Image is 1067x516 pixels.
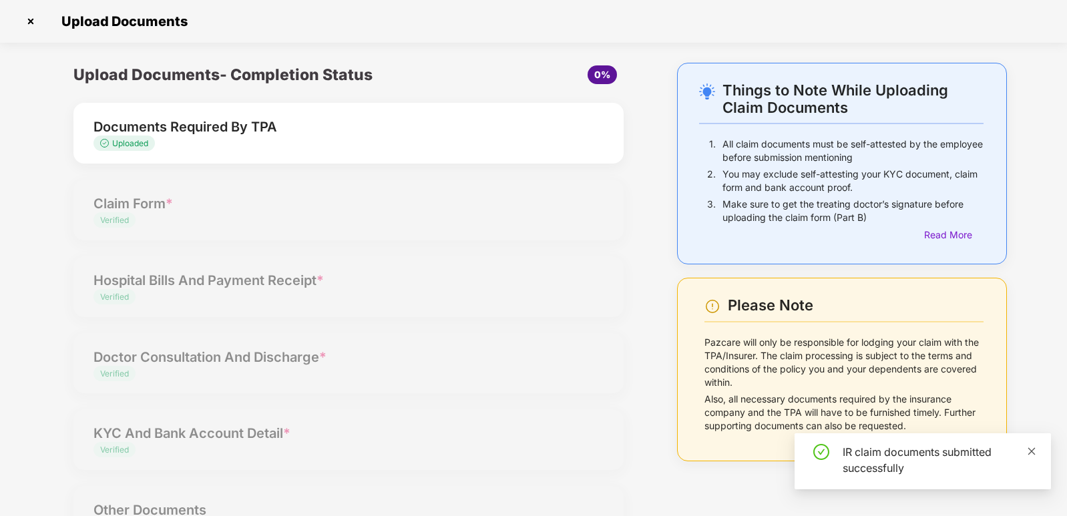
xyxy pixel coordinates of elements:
[813,444,829,460] span: check-circle
[20,11,41,32] img: svg+xml;base64,PHN2ZyBpZD0iQ3Jvc3MtMzJ4MzIiIHhtbG5zPSJodHRwOi8vd3d3LnczLm9yZy8yMDAwL3N2ZyIgd2lkdG...
[728,296,984,314] div: Please Note
[722,198,984,224] p: Make sure to get the treating doctor’s signature before uploading the claim form (Part B)
[594,69,610,80] span: 0%
[707,198,716,224] p: 3.
[722,81,984,116] div: Things to Note While Uploading Claim Documents
[48,13,194,29] span: Upload Documents
[709,138,716,164] p: 1.
[843,444,1035,476] div: IR claim documents submitted successfully
[112,138,148,148] span: Uploaded
[707,168,716,194] p: 2.
[722,168,984,194] p: You may exclude self-attesting your KYC document, claim form and bank account proof.
[100,139,112,148] img: svg+xml;base64,PHN2ZyB4bWxucz0iaHR0cDovL3d3dy53My5vcmcvMjAwMC9zdmciIHdpZHRoPSIxMy4zMzMiIGhlaWdodD...
[704,393,984,433] p: Also, all necessary documents required by the insurance company and the TPA will have to be furni...
[1027,447,1036,456] span: close
[73,63,440,87] div: Upload Documents- Completion Status
[704,336,984,389] p: Pazcare will only be responsible for lodging your claim with the TPA/Insurer. The claim processin...
[722,138,984,164] p: All claim documents must be self-attested by the employee before submission mentioning
[704,298,720,314] img: svg+xml;base64,PHN2ZyBpZD0iV2FybmluZ18tXzI0eDI0IiBkYXRhLW5hbWU9Ildhcm5pbmcgLSAyNHgyNCIgeG1sbnM9Im...
[93,116,561,138] div: Documents Required By TPA
[699,83,715,99] img: svg+xml;base64,PHN2ZyB4bWxucz0iaHR0cDovL3d3dy53My5vcmcvMjAwMC9zdmciIHdpZHRoPSIyNC4wOTMiIGhlaWdodD...
[924,228,984,242] div: Read More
